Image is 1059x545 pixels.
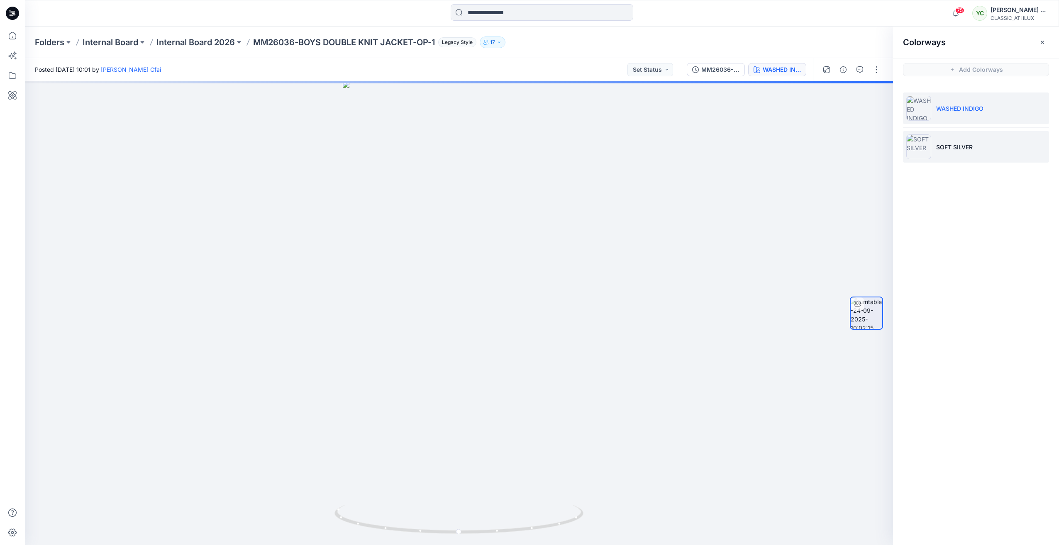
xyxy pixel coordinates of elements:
[991,5,1049,15] div: [PERSON_NAME] Cfai
[837,63,850,76] button: Details
[936,143,973,151] p: SOFT SILVER
[438,37,476,47] span: Legacy Style
[687,63,745,76] button: MM26036-BOYS DOUBLE KNIT JACKET-OP-1
[763,65,801,74] div: WASHED INDIGO
[906,96,931,121] img: WASHED INDIGO
[748,63,806,76] button: WASHED INDIGO
[101,66,161,73] a: [PERSON_NAME] Cfai
[701,65,739,74] div: MM26036-BOYS DOUBLE KNIT JACKET-OP-1
[991,15,1049,21] div: CLASSIC_ATHLUX
[83,36,138,48] a: Internal Board
[435,36,476,48] button: Legacy Style
[906,134,931,159] img: SOFT SILVER
[851,297,882,329] img: turntable-24-09-2025-10:02:15
[490,38,495,47] p: 17
[35,36,64,48] a: Folders
[936,104,983,113] p: WASHED INDIGO
[903,37,946,47] h2: Colorways
[156,36,235,48] a: Internal Board 2026
[955,7,964,14] span: 75
[35,65,161,74] span: Posted [DATE] 10:01 by
[480,36,505,48] button: 17
[972,6,987,21] div: YC
[253,36,435,48] p: MM26036-BOYS DOUBLE KNIT JACKET-OP-1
